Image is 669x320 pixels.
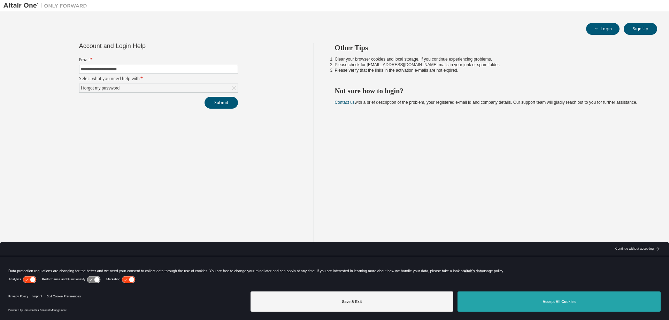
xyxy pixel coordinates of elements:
[335,86,645,95] h2: Not sure how to login?
[79,84,238,92] div: I forgot my password
[335,62,645,68] li: Please check for [EMAIL_ADDRESS][DOMAIN_NAME] mails in your junk or spam folder.
[79,57,238,63] label: Email
[79,76,238,81] label: Select what you need help with
[586,23,620,35] button: Login
[335,100,355,105] a: Contact us
[335,68,645,73] li: Please verify that the links in the activation e-mails are not expired.
[3,2,91,9] img: Altair One
[335,56,645,62] li: Clear your browser cookies and local storage, if you continue experiencing problems.
[80,84,121,92] div: I forgot my password
[624,23,657,35] button: Sign Up
[335,100,637,105] span: with a brief description of the problem, your registered e-mail id and company details. Our suppo...
[79,43,206,49] div: Account and Login Help
[205,97,238,109] button: Submit
[335,43,645,52] h2: Other Tips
